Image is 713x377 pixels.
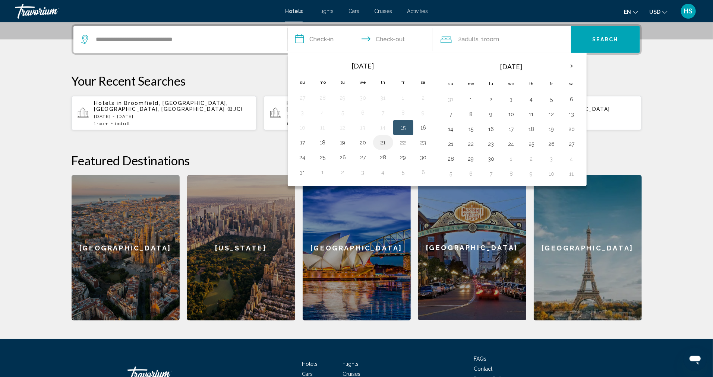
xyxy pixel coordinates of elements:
span: 2 [458,34,479,45]
button: Day 4 [317,108,329,118]
span: Room [97,121,109,126]
a: Hotels [302,361,318,367]
button: Day 30 [485,154,497,164]
span: Adults [462,36,479,43]
button: Day 29 [337,93,349,103]
span: 1 [114,121,130,126]
button: Day 31 [445,94,457,105]
span: USD [649,9,660,15]
a: Contact [474,366,493,372]
button: Day 25 [317,152,329,163]
button: Day 25 [526,139,537,149]
button: Change language [624,6,638,17]
span: HS [684,7,693,15]
button: Day 5 [337,108,349,118]
span: Hotels in [94,100,122,106]
a: [GEOGRAPHIC_DATA] [72,175,180,320]
button: Search [571,26,640,53]
button: Day 27 [566,139,578,149]
button: Day 21 [377,137,389,148]
button: Day 9 [417,108,429,118]
span: Hotels in [287,100,315,106]
button: Day 27 [357,152,369,163]
button: Day 7 [377,108,389,118]
button: Check in and out dates [288,26,433,53]
button: Day 4 [377,167,389,178]
a: [GEOGRAPHIC_DATA] [534,175,642,320]
button: Day 20 [566,124,578,134]
button: Day 28 [317,93,329,103]
button: Change currency [649,6,668,17]
button: Day 2 [485,94,497,105]
button: Day 7 [485,169,497,179]
span: en [624,9,631,15]
button: Day 16 [417,122,429,133]
button: Day 11 [317,122,329,133]
button: Day 6 [465,169,477,179]
button: Day 3 [297,108,309,118]
a: Cruises [374,8,392,14]
button: Day 30 [417,152,429,163]
button: Day 6 [417,167,429,178]
th: [DATE] [313,58,413,74]
span: 1 [287,121,302,126]
a: Hotels [285,8,303,14]
span: [GEOGRAPHIC_DATA], [GEOGRAPHIC_DATA], [GEOGRAPHIC_DATA] [287,100,417,112]
button: Day 12 [546,109,558,119]
span: Cruises [343,371,360,377]
button: Day 27 [297,93,309,103]
button: Next month [562,58,582,75]
h2: Featured Destinations [72,153,642,168]
button: Day 20 [357,137,369,148]
button: Day 30 [357,93,369,103]
button: Day 5 [397,167,409,178]
button: Day 28 [445,154,457,164]
button: Day 16 [485,124,497,134]
button: Day 8 [397,108,409,118]
button: Day 1 [317,167,329,178]
button: Day 5 [546,94,558,105]
button: Day 10 [546,169,558,179]
button: Day 21 [445,139,457,149]
button: Day 29 [465,154,477,164]
button: Day 23 [417,137,429,148]
button: Day 13 [357,122,369,133]
a: Flights [318,8,334,14]
button: Day 15 [465,124,477,134]
button: Day 11 [566,169,578,179]
a: Activities [407,8,428,14]
button: Day 6 [566,94,578,105]
p: [DATE] - [DATE] [94,114,251,119]
button: Day 1 [505,154,517,164]
button: Hotels in [GEOGRAPHIC_DATA], [GEOGRAPHIC_DATA], [GEOGRAPHIC_DATA][DATE] - [DATE]1Room2Adults [264,96,449,131]
a: FAQs [474,356,487,362]
button: Day 29 [397,152,409,163]
button: Day 15 [397,122,409,133]
button: Day 3 [505,94,517,105]
a: Cars [348,8,359,14]
button: Day 26 [546,139,558,149]
button: Day 10 [505,109,517,119]
button: Day 4 [526,94,537,105]
button: Day 14 [377,122,389,133]
button: Day 12 [337,122,349,133]
button: Day 9 [485,109,497,119]
button: Day 11 [526,109,537,119]
span: Broomfield, [GEOGRAPHIC_DATA], [GEOGRAPHIC_DATA], [GEOGRAPHIC_DATA] (BJC) [94,100,243,112]
button: Travelers: 2 adults, 0 children [433,26,571,53]
a: Flights [343,361,359,367]
th: [DATE] [461,58,562,76]
button: Day 28 [377,152,389,163]
button: Day 23 [485,139,497,149]
button: Day 19 [337,137,349,148]
div: Search widget [73,26,640,53]
iframe: Button to launch messaging window [683,347,707,371]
